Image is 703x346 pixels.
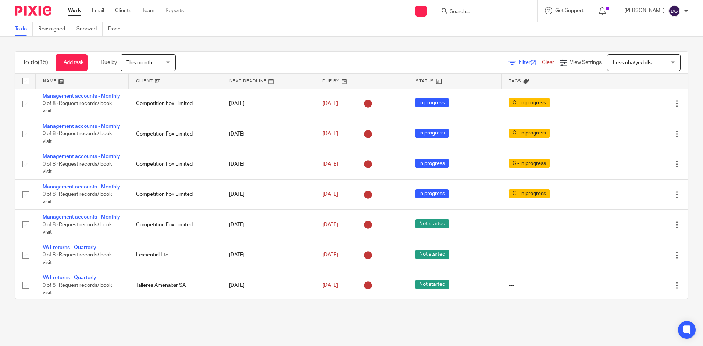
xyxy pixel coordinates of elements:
[322,131,338,137] span: [DATE]
[129,89,222,119] td: Competition Fox Limited
[570,60,602,65] span: View Settings
[613,60,652,65] span: Less oba/ye/bills
[56,54,88,71] a: + Add task
[15,6,51,16] img: Pixie
[322,283,338,288] span: [DATE]
[509,129,550,138] span: C - In progress
[322,101,338,106] span: [DATE]
[129,210,222,240] td: Competition Fox Limited
[222,119,315,149] td: [DATE]
[108,22,126,36] a: Done
[509,251,588,259] div: ---
[222,240,315,270] td: [DATE]
[129,270,222,300] td: Talleres Amenabar SA
[222,89,315,119] td: [DATE]
[222,149,315,179] td: [DATE]
[509,221,588,228] div: ---
[415,250,449,259] span: Not started
[22,59,48,66] h1: To do
[129,119,222,149] td: Competition Fox Limited
[142,7,154,14] a: Team
[415,280,449,289] span: Not started
[531,60,536,65] span: (2)
[509,282,588,289] div: ---
[43,101,112,114] span: 0 of 8 · Request records/ book visit
[129,240,222,270] td: Lexsential Ltd
[115,7,131,14] a: Clients
[43,131,112,144] span: 0 of 8 · Request records/ book visit
[43,162,112,174] span: 0 of 8 · Request records/ book visit
[43,252,112,265] span: 0 of 8 · Request records/ book visit
[222,210,315,240] td: [DATE]
[449,9,515,15] input: Search
[165,7,184,14] a: Reports
[101,59,117,66] p: Due by
[509,189,550,198] span: C - In progress
[43,275,96,280] a: VAT returns - Quarterly
[38,60,48,65] span: (15)
[43,222,112,235] span: 0 of 8 · Request records/ book visit
[43,215,120,220] a: Management accounts - Monthly
[15,22,33,36] a: To do
[668,5,680,17] img: svg%3E
[542,60,554,65] a: Clear
[129,149,222,179] td: Competition Fox Limited
[322,162,338,167] span: [DATE]
[415,159,449,168] span: In progress
[43,94,120,99] a: Management accounts - Monthly
[415,98,449,107] span: In progress
[415,189,449,198] span: In progress
[126,60,152,65] span: This month
[222,179,315,209] td: [DATE]
[76,22,103,36] a: Snoozed
[43,192,112,205] span: 0 of 8 · Request records/ book visit
[43,283,112,296] span: 0 of 8 · Request records/ book visit
[38,22,71,36] a: Reassigned
[509,159,550,168] span: C - In progress
[509,98,550,107] span: C - In progress
[92,7,104,14] a: Email
[415,129,449,138] span: In progress
[322,252,338,257] span: [DATE]
[43,124,120,129] a: Management accounts - Monthly
[555,8,584,13] span: Get Support
[624,7,665,14] p: [PERSON_NAME]
[43,154,120,159] a: Management accounts - Monthly
[129,179,222,209] td: Competition Fox Limited
[519,60,542,65] span: Filter
[415,219,449,228] span: Not started
[322,222,338,227] span: [DATE]
[68,7,81,14] a: Work
[222,270,315,300] td: [DATE]
[322,192,338,197] span: [DATE]
[43,184,120,190] a: Management accounts - Monthly
[43,245,96,250] a: VAT returns - Quarterly
[509,79,521,83] span: Tags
